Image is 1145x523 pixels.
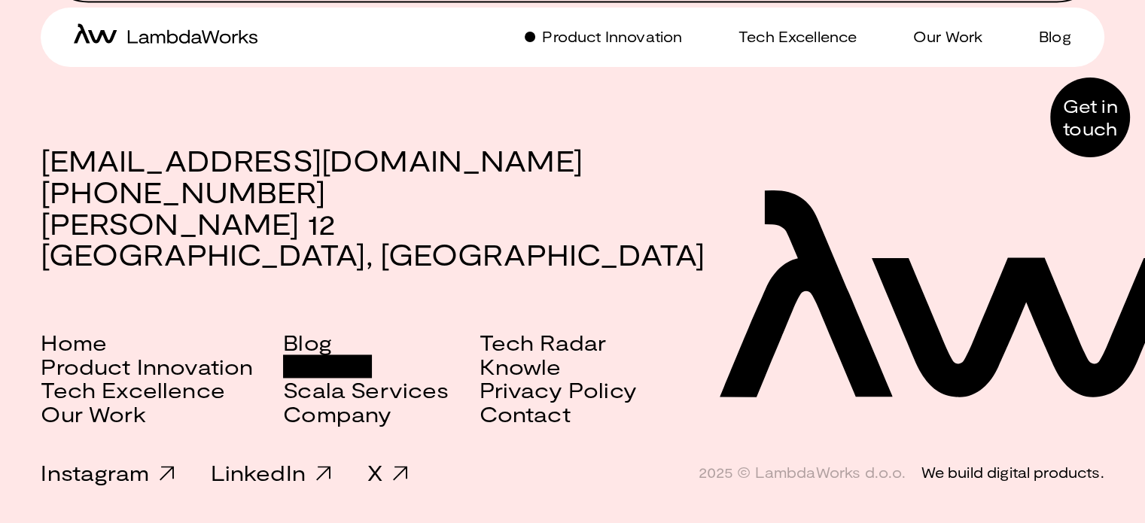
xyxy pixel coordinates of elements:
a: LinkedIn [211,459,331,485]
a: Company [283,402,391,425]
div: We build digital products. [921,464,1104,482]
a: Tech Excellence [720,26,857,47]
a: Scala Services [283,378,449,401]
a: Blog [1021,26,1071,47]
span: 2025 © LambdaWorks d.o.o. [698,464,906,482]
p: Our Work [913,26,982,47]
p: Blog [1039,26,1071,47]
a: X [367,459,408,485]
a: Our Work [41,402,145,425]
a: Our Work [895,26,982,47]
a: Instagram [41,459,175,485]
a: Tech Radar [480,330,607,354]
a: Product Innovation [41,354,253,378]
p: Tech Excellence [738,26,857,47]
a: Contact [480,402,571,425]
a: Knowle [480,354,562,378]
a: Home [41,330,107,354]
a: Product Innovation [524,26,682,47]
p: Product Innovation [542,26,682,47]
a: Privacy Policy [480,378,637,401]
a: Tech Excellence [41,378,224,401]
a: Careers [283,354,372,378]
a: Blog [283,330,332,354]
h3: [EMAIL_ADDRESS][DOMAIN_NAME] [PHONE_NUMBER] [PERSON_NAME] 12 [GEOGRAPHIC_DATA], [GEOGRAPHIC_DATA] [41,145,1104,271]
a: home-icon [74,23,257,50]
